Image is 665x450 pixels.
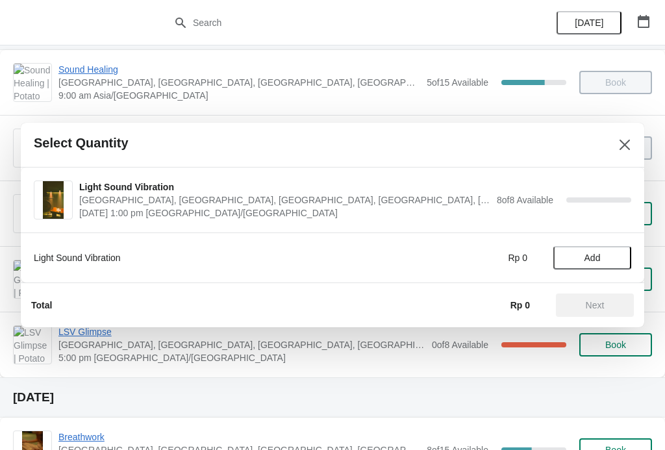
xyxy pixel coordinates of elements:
[31,300,52,310] strong: Total
[497,195,553,205] span: 8 of 8 Available
[34,136,129,151] h2: Select Quantity
[613,133,636,156] button: Close
[34,251,384,264] div: Light Sound Vibration
[79,206,490,219] span: [DATE] 1:00 pm [GEOGRAPHIC_DATA]/[GEOGRAPHIC_DATA]
[43,181,64,219] img: Light Sound Vibration | Potato Head Suites & Studios, Jalan Petitenget, Seminyak, Badung Regency,...
[79,181,490,194] span: Light Sound Vibration
[553,246,631,269] button: Add
[410,251,527,264] div: Rp 0
[79,194,490,206] span: [GEOGRAPHIC_DATA], [GEOGRAPHIC_DATA], [GEOGRAPHIC_DATA], [GEOGRAPHIC_DATA], [GEOGRAPHIC_DATA]
[510,300,530,310] strong: Rp 0
[584,253,601,263] span: Add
